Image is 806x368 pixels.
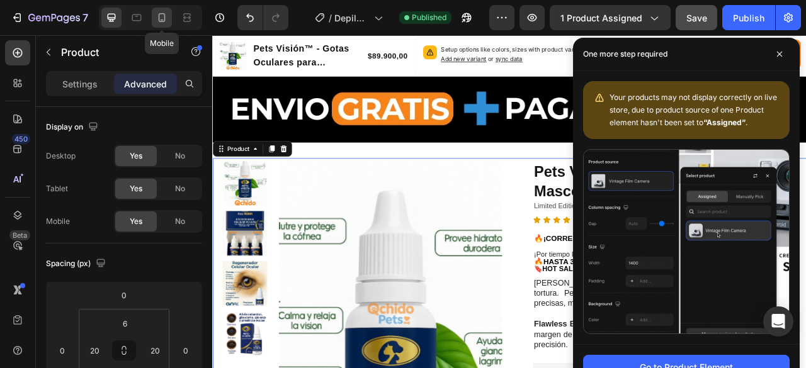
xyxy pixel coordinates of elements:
[409,274,577,284] span: ¡Por tiempo limitado! Aprovecha esta oferta
[46,216,70,227] div: Mobile
[9,230,30,240] div: Beta
[130,183,142,194] span: Yes
[409,254,548,264] strong: 🔥¡CORRE QUE SE ACABA!🔥
[409,212,467,222] span: Limited Edition
[175,216,185,227] span: No
[583,48,667,60] p: One more step required
[85,341,104,360] input: 20px
[409,292,464,302] span: 🔖
[130,150,142,162] span: Yes
[409,282,495,293] strong: 🔥HASTA 31% OFF
[61,45,168,60] p: Product
[46,119,101,136] div: Display on
[550,5,671,30] button: 1 product assigned
[533,18,721,29] span: OBTENER OFERTA Y PAGAR AL RECIBIR
[407,160,743,212] h1: Pets Visión™ - Gotas Oculares para Mascotas
[111,286,137,304] input: 0
[16,139,49,150] div: Product
[53,341,72,360] input: 0
[419,292,464,302] strong: HOT SALE
[560,11,642,25] span: 1 product assigned
[130,216,142,227] span: Yes
[175,150,185,162] span: No
[722,5,775,30] button: Publish
[176,341,195,360] input: 0
[46,183,68,194] div: Tablet
[212,35,806,368] iframe: Design area
[5,5,94,30] button: 7
[82,10,88,25] p: 7
[409,309,742,348] p: [PERSON_NAME]se las cejas no debería sentirse como una sesión de tortura. Pero entre pinzas dolor...
[334,11,369,25] span: Depilador [PERSON_NAME]
[686,13,707,23] span: Save
[763,306,793,337] div: Open Intercom Messenger
[703,118,746,127] b: “Assigned”
[329,11,332,25] span: /
[610,92,777,127] span: Your products may not display correctly on live store, due to product source of one Product eleme...
[145,341,164,360] input: 20px
[733,11,764,25] div: Publish
[12,134,30,144] div: 450
[124,77,167,91] p: Advanced
[46,150,76,162] div: Desktop
[237,5,288,30] div: Undo/Redo
[676,5,717,30] button: Save
[506,6,748,43] button: <p><span style="font-size:15px;">OBTENER OFERTA Y PAGAR AL RECIBIR</span></p>
[46,255,108,272] div: Spacing (px)
[412,12,446,23] span: Published
[62,77,98,91] p: Settings
[459,231,598,240] u: Clasificado 4,7 estrellas (217 reseñas)
[175,183,185,194] span: No
[112,314,137,333] input: 6px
